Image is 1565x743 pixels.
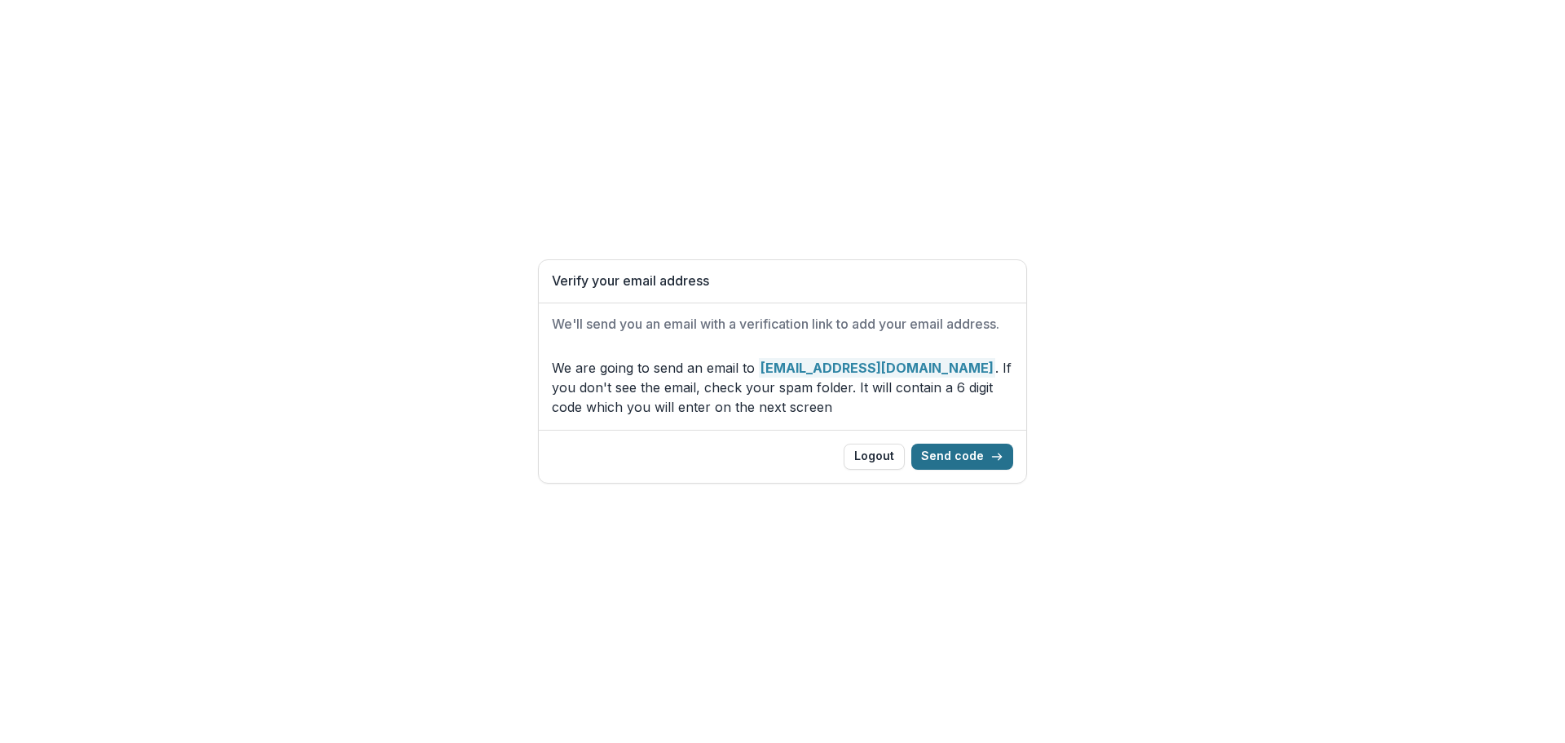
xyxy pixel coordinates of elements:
h2: We'll send you an email with a verification link to add your email address. [552,316,1013,332]
strong: [EMAIL_ADDRESS][DOMAIN_NAME] [759,358,995,378]
h1: Verify your email address [552,273,1013,289]
p: We are going to send an email to . If you don't see the email, check your spam folder. It will co... [552,358,1013,417]
button: Logout [844,444,905,470]
button: Send code [911,444,1013,470]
